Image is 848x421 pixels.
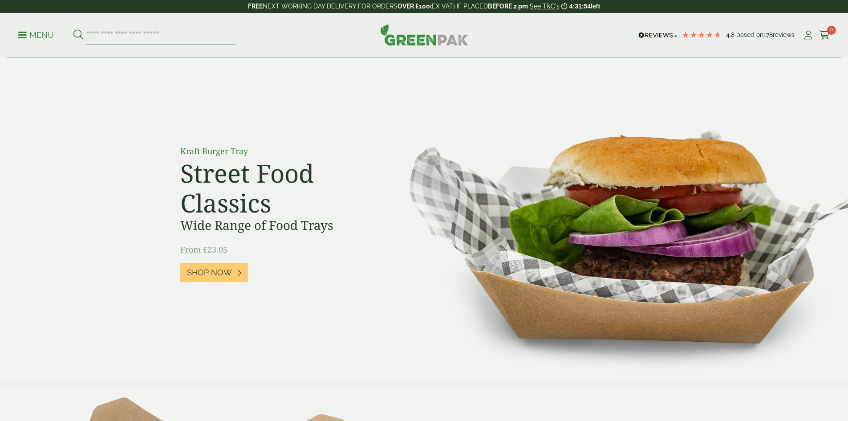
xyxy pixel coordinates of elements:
span: 4:31:54 [569,3,591,10]
i: Cart [819,31,830,40]
h2: Street Food Classics [180,158,381,218]
img: REVIEWS.io [638,32,677,38]
i: My Account [803,31,814,40]
span: 0 [827,26,836,35]
img: Street Food Classics [381,58,848,382]
a: Menu [18,30,54,39]
span: From £23.05 [180,244,227,255]
span: left [591,3,600,10]
a: Shop Now [180,263,248,282]
span: 178 [763,31,773,38]
span: Shop Now [187,268,232,278]
strong: FREE [248,3,263,10]
div: 4.78 Stars [682,31,722,39]
strong: OVER £100 [398,3,430,10]
img: GreenPak Supplies [380,24,468,45]
a: See T&C's [530,3,560,10]
h3: Wide Range of Food Trays [180,218,381,233]
a: 0 [819,29,830,42]
p: Kraft Burger Tray [180,145,381,157]
strong: BEFORE 2 pm [488,3,528,10]
span: 4.8 [726,31,736,38]
span: Based on [736,31,763,38]
p: Menu [18,30,54,41]
span: reviews [773,31,795,38]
